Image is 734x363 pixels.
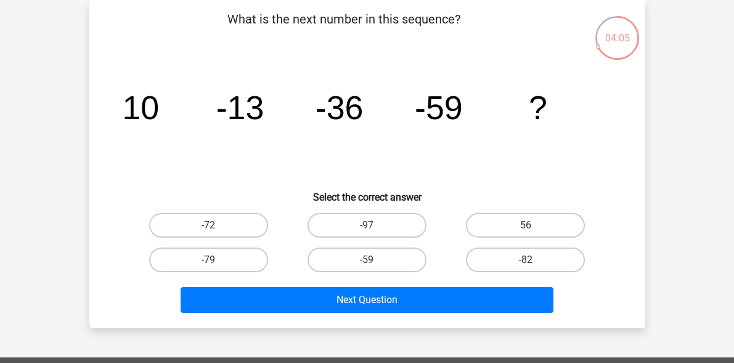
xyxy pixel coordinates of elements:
label: -72 [149,213,268,238]
label: -79 [149,248,268,272]
tspan: 10 [122,89,159,126]
label: -82 [466,248,585,272]
label: 56 [466,213,585,238]
h6: Select the correct answer [109,181,626,203]
p: What is the next number in this sequence? [109,10,579,47]
label: -59 [308,248,426,272]
div: 04:05 [594,15,640,46]
tspan: -13 [216,89,264,126]
label: -97 [308,213,426,238]
tspan: -36 [315,89,363,126]
button: Next Question [181,287,553,313]
tspan: ? [529,89,547,126]
tspan: -59 [415,89,463,126]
